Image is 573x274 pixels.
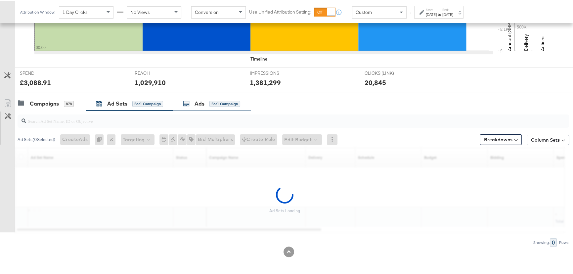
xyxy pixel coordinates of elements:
[135,69,184,75] span: REACH
[95,133,107,144] div: 0
[63,8,88,14] span: 1 Day Clicks
[559,239,569,244] div: Rows
[20,9,56,14] div: Attribution Window:
[195,99,204,107] div: Ads
[20,69,69,75] span: SPEND
[209,100,240,106] div: for 1 Campaign
[64,100,74,106] div: 878
[195,8,219,14] span: Conversion
[407,11,414,14] span: ↑
[250,77,281,86] div: 1,381,299
[426,7,437,11] label: Start:
[250,55,267,61] div: Timeline
[507,21,512,50] text: Amount (GBP)
[356,8,372,14] span: Custom
[20,77,51,86] div: £3,088.91
[132,100,163,106] div: for 1 Campaign
[250,69,299,75] span: IMPRESSIONS
[480,133,522,144] button: Breakdowns
[550,237,557,246] div: 0
[18,136,55,142] div: Ad Sets ( 0 Selected)
[365,77,386,86] div: 20,845
[437,11,442,16] strong: to
[365,69,414,75] span: CLICKS (LINK)
[442,7,453,11] label: End:
[523,33,529,50] text: Delivery
[30,99,59,107] div: Campaigns
[533,239,550,244] div: Showing:
[249,8,311,14] label: Use Unified Attribution Setting:
[107,99,127,107] div: Ad Sets
[527,134,569,144] button: Column Sets
[426,11,437,16] div: [DATE]
[135,77,166,86] div: 1,029,910
[26,111,519,124] input: Search Ad Set Name, ID or Objective
[540,34,546,50] text: Actions
[130,8,150,14] span: No Views
[442,11,453,16] div: [DATE]
[269,207,300,212] div: Ad Sets Loading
